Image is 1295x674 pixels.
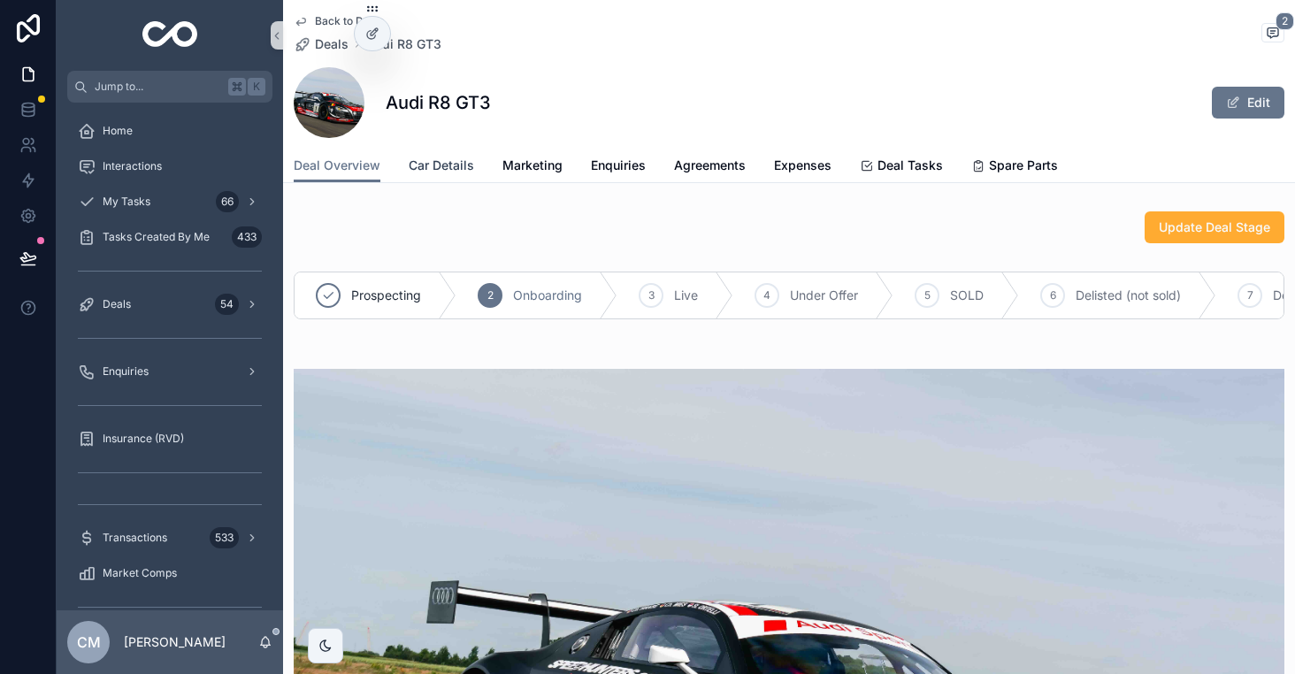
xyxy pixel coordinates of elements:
[67,221,272,253] a: Tasks Created By Me433
[103,195,150,209] span: My Tasks
[103,364,149,379] span: Enquiries
[67,288,272,320] a: Deals54
[1247,288,1253,303] span: 7
[763,288,770,303] span: 4
[67,522,272,554] a: Transactions533
[142,21,198,50] img: App logo
[216,191,239,212] div: 66
[513,287,582,304] span: Onboarding
[950,287,984,304] span: SOLD
[294,14,384,28] a: Back to Deals
[1159,218,1270,236] span: Update Deal Stage
[77,632,101,653] span: CM
[774,157,831,174] span: Expenses
[774,149,831,185] a: Expenses
[103,159,162,173] span: Interactions
[648,288,655,303] span: 3
[1076,287,1181,304] span: Delisted (not sold)
[674,149,746,185] a: Agreements
[409,149,474,185] a: Car Details
[674,157,746,174] span: Agreements
[103,297,131,311] span: Deals
[591,157,646,174] span: Enquiries
[124,633,226,651] p: [PERSON_NAME]
[1276,12,1294,30] span: 2
[315,35,349,53] span: Deals
[971,149,1058,185] a: Spare Parts
[351,287,421,304] span: Prospecting
[103,124,133,138] span: Home
[487,288,494,303] span: 2
[877,157,943,174] span: Deal Tasks
[294,35,349,53] a: Deals
[67,115,272,147] a: Home
[502,157,563,174] span: Marketing
[294,149,380,183] a: Deal Overview
[674,287,698,304] span: Live
[67,150,272,182] a: Interactions
[1145,211,1284,243] button: Update Deal Stage
[366,35,441,53] a: Audi R8 GT3
[67,71,272,103] button: Jump to...K
[103,531,167,545] span: Transactions
[386,90,491,115] h1: Audi R8 GT3
[502,149,563,185] a: Marketing
[215,294,239,315] div: 54
[924,288,931,303] span: 5
[409,157,474,174] span: Car Details
[1261,23,1284,45] button: 2
[103,230,210,244] span: Tasks Created By Me
[232,226,262,248] div: 433
[95,80,221,94] span: Jump to...
[57,103,283,610] div: scrollable content
[67,356,272,387] a: Enquiries
[989,157,1058,174] span: Spare Parts
[210,527,239,548] div: 533
[1212,87,1284,119] button: Edit
[67,186,272,218] a: My Tasks66
[860,149,943,185] a: Deal Tasks
[315,14,384,28] span: Back to Deals
[294,157,380,174] span: Deal Overview
[103,432,184,446] span: Insurance (RVD)
[591,149,646,185] a: Enquiries
[67,557,272,589] a: Market Comps
[103,566,177,580] span: Market Comps
[790,287,858,304] span: Under Offer
[249,80,264,94] span: K
[67,423,272,455] a: Insurance (RVD)
[1050,288,1056,303] span: 6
